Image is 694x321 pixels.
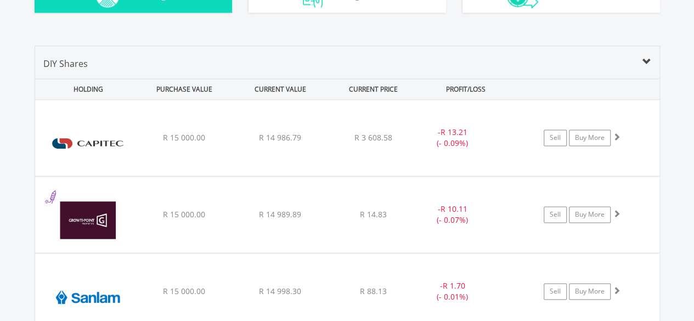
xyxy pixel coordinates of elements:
span: R 14 986.79 [259,132,301,143]
span: R 14 989.89 [259,209,301,219]
div: CURRENT PRICE [329,79,416,99]
span: R 10.11 [441,204,467,214]
span: DIY Shares [43,58,88,70]
a: Buy More [569,283,611,300]
div: CURRENT VALUE [234,79,328,99]
span: R 88.13 [360,286,387,296]
img: EQU.ZA.CPI.png [41,114,135,173]
span: R 13.21 [441,127,467,137]
a: Buy More [569,206,611,223]
span: R 15 000.00 [163,286,205,296]
a: Sell [544,283,567,300]
a: Buy More [569,129,611,146]
div: PURCHASE VALUE [138,79,232,99]
span: R 1.70 [443,280,465,291]
div: - (- 0.07%) [411,204,494,226]
div: PROFIT/LOSS [419,79,513,99]
div: HOLDING [36,79,136,99]
span: R 15 000.00 [163,132,205,143]
div: - (- 0.09%) [411,127,494,149]
img: EQU.ZA.GRT.png [41,190,135,250]
span: R 14.83 [360,209,387,219]
span: R 15 000.00 [163,209,205,219]
div: - (- 0.01%) [411,280,494,302]
span: R 3 608.58 [354,132,392,143]
a: Sell [544,129,567,146]
a: Sell [544,206,567,223]
span: R 14 998.30 [259,286,301,296]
